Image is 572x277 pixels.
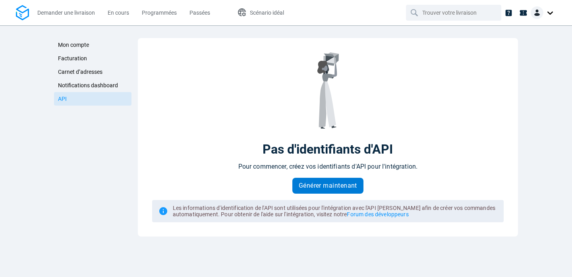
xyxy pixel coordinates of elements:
span: En cours [108,10,129,16]
a: Mon compte [54,38,131,52]
a: Notifications dashboard [54,79,131,92]
p: Pour commencer, créez vos identifiants d'API pour l'intégration. [238,162,418,171]
a: Carnet d’adresses [54,65,131,79]
span: API [58,96,67,102]
a: Forum des développeurs [347,211,408,217]
span: Programmées [142,10,177,16]
span: Scénario idéal [250,10,284,16]
img: Pas d'identifiants d'API [317,52,339,129]
span: Demander une livraison [37,10,95,16]
img: Logo [16,5,29,21]
span: Les informations d'identification de l'API sont utilisées pour l'intégration avec l'API [PERSON_N... [173,205,495,217]
span: Mon compte [58,42,89,48]
a: Facturation [54,52,131,65]
p: Pas d'identifiants d'API [263,141,393,157]
button: Générer maintenant [292,178,363,194]
input: Trouver votre livraison [422,5,487,20]
span: Notifications dashboard [58,82,118,88]
span: Facturation [58,55,87,62]
img: Client [531,6,543,19]
span: Générer maintenant [299,183,357,189]
span: Carnet d’adresses [58,69,102,75]
a: API [54,92,131,106]
span: Passées [189,10,210,16]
